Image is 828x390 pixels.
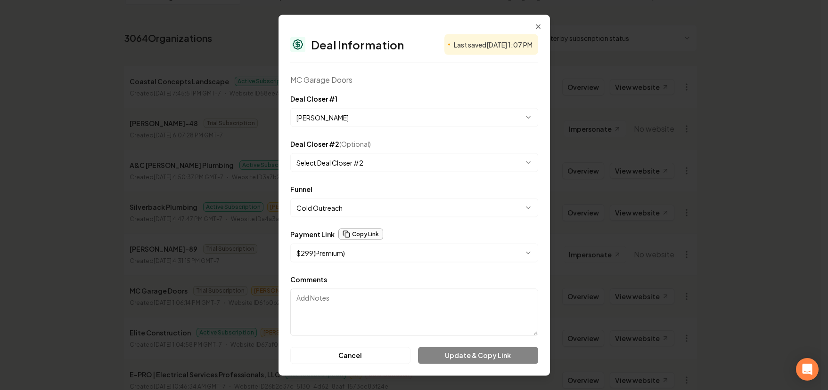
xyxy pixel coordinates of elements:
[339,139,371,148] span: (Optional)
[290,74,538,85] div: MC Garage Doors
[290,94,337,103] label: Deal Closer #1
[290,184,312,193] label: Funnel
[311,39,404,50] h2: Deal Information
[290,231,335,237] label: Payment Link
[290,275,327,283] label: Comments
[290,139,371,148] label: Deal Closer #2
[338,228,383,239] button: Copy Link
[454,40,533,49] span: Last saved [DATE] 1:07 PM
[290,347,411,364] button: Cancel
